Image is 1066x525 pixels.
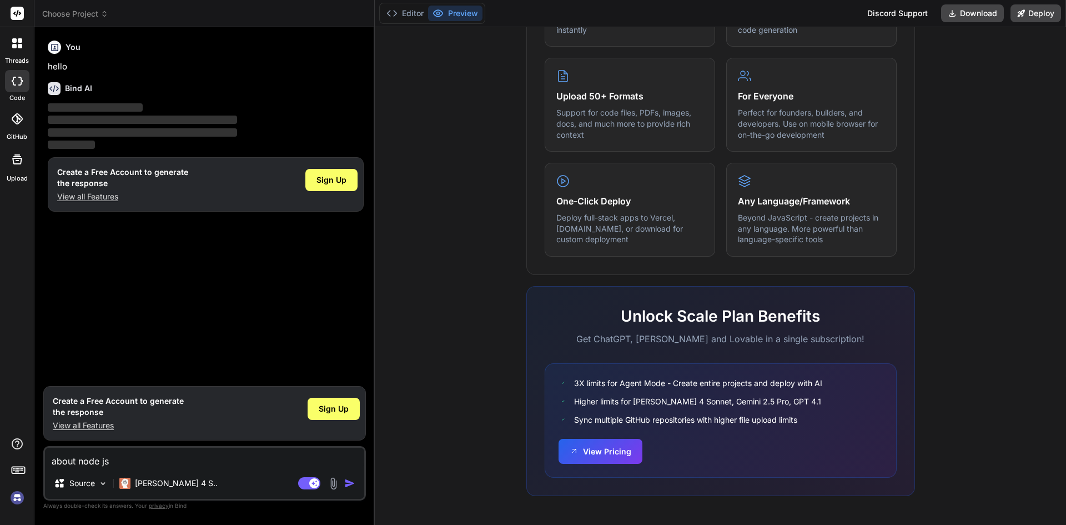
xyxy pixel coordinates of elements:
p: View all Features [57,191,188,202]
p: View all Features [53,420,184,431]
img: Pick Models [98,479,108,488]
label: Upload [7,174,28,183]
span: privacy [149,502,169,509]
textarea: about node js [45,448,364,468]
span: Choose Project [42,8,108,19]
button: Deploy [1010,4,1061,22]
img: attachment [327,477,340,490]
span: ‌ [48,103,143,112]
label: threads [5,56,29,66]
div: Discord Support [861,4,934,22]
p: Perfect for founders, builders, and developers. Use on mobile browser for on-the-go development [738,107,885,140]
img: signin [8,488,27,507]
span: ‌ [48,141,95,149]
span: Sync multiple GitHub repositories with higher file upload limits [574,414,797,426]
span: 3X limits for Agent Mode - Create entire projects and deploy with AI [574,377,822,389]
label: GitHub [7,132,27,142]
span: Sign Up [316,174,346,186]
span: ‌ [48,116,237,124]
span: Higher limits for [PERSON_NAME] 4 Sonnet, Gemini 2.5 Pro, GPT 4.1 [574,396,821,407]
h4: One-Click Deploy [556,194,703,208]
h6: Bind AI [65,83,92,94]
h4: Upload 50+ Formats [556,89,703,103]
img: icon [344,478,355,489]
h2: Unlock Scale Plan Benefits [545,304,897,328]
p: Deploy full-stack apps to Vercel, [DOMAIN_NAME], or download for custom deployment [556,212,703,245]
p: Source [69,478,95,489]
p: Always double-check its answers. Your in Bind [43,501,366,511]
p: hello [48,61,364,73]
p: Get ChatGPT, [PERSON_NAME] and Lovable in a single subscription! [545,332,897,346]
span: Sign Up [319,403,349,414]
h1: Create a Free Account to generate the response [57,167,188,189]
h4: For Everyone [738,89,885,103]
button: View Pricing [559,439,642,464]
h6: You [66,42,81,53]
label: code [9,93,25,103]
p: Beyond JavaScript - create projects in any language. More powerful than language-specific tools [738,212,885,245]
h1: Create a Free Account to generate the response [53,396,184,418]
button: Preview [428,6,482,21]
button: Editor [382,6,428,21]
button: Download [941,4,1004,22]
h4: Any Language/Framework [738,194,885,208]
p: Support for code files, PDFs, images, docs, and much more to provide rich context [556,107,703,140]
p: [PERSON_NAME] 4 S.. [135,478,218,489]
span: ‌ [48,128,237,137]
img: Claude 4 Sonnet [119,478,130,489]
